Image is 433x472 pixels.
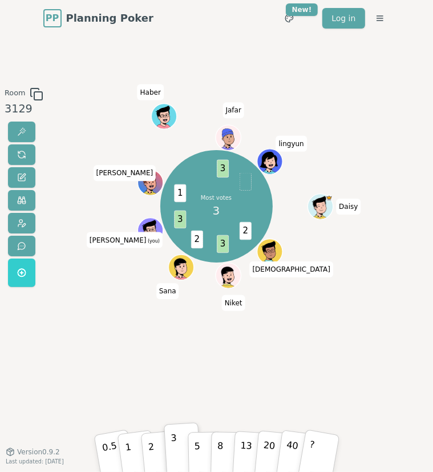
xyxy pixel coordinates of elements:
span: Last updated: [DATE] [6,458,64,465]
span: 2 [240,222,252,240]
span: Click to change your name [94,165,156,181]
p: 3 [170,430,178,469]
span: Room [5,87,25,101]
span: 3 [213,202,220,219]
span: 3 [175,211,187,228]
a: Log in [322,8,365,29]
span: PP [46,11,59,25]
span: (you) [147,238,160,243]
div: 3129 [5,101,43,118]
button: Click to change your avatar [139,219,163,243]
span: Click to change your name [87,232,163,248]
a: PPPlanning Poker [43,9,153,27]
span: 3 [217,160,229,177]
button: Version0.9.2 [6,447,60,457]
button: Get a named room [8,259,35,287]
span: Click to change your name [276,136,307,152]
span: 1 [175,184,187,202]
span: 2 [191,231,203,248]
button: New! [279,8,300,29]
span: Click to change your name [156,283,179,299]
button: Change avatar [8,213,35,233]
span: Version 0.9.2 [17,447,60,457]
span: Click to change your name [223,102,244,118]
button: Reset votes [8,144,35,165]
span: Planning Poker [66,10,153,26]
button: Reveal votes [8,122,35,142]
button: Change name [8,167,35,188]
span: Click to change your name [222,295,245,311]
span: Daisy is the host [326,195,333,201]
span: Click to change your name [137,84,164,100]
button: Send feedback [8,236,35,256]
span: 3 [217,235,229,253]
div: New! [286,3,318,16]
span: Click to change your name [336,199,361,215]
span: Click to change your name [250,261,333,277]
button: Watch only [8,190,35,211]
p: Most votes [201,194,232,202]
